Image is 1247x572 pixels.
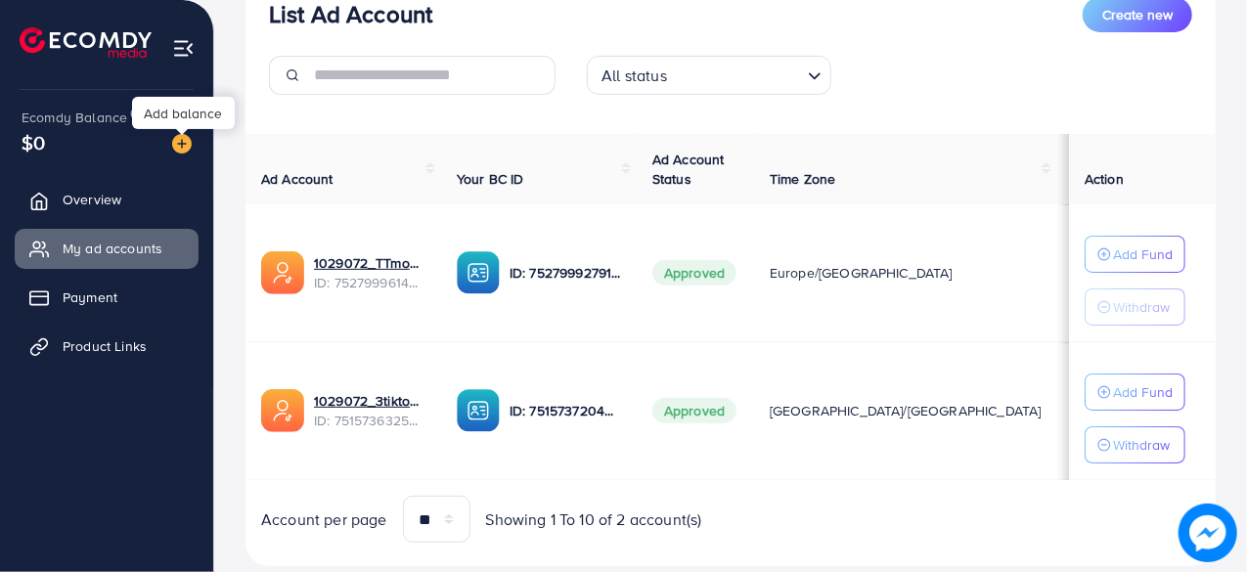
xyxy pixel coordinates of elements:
[1085,374,1185,411] button: Add Fund
[1085,169,1124,189] span: Action
[457,169,524,189] span: Your BC ID
[510,261,621,285] p: ID: 7527999279103574032
[1113,433,1170,457] p: Withdraw
[261,508,387,531] span: Account per page
[673,58,800,90] input: Search for option
[63,239,162,258] span: My ad accounts
[587,56,831,95] div: Search for option
[172,37,195,60] img: menu
[1113,242,1173,266] p: Add Fund
[770,401,1042,420] span: [GEOGRAPHIC_DATA]/[GEOGRAPHIC_DATA]
[510,399,621,422] p: ID: 7515737204606648321
[652,260,736,286] span: Approved
[1085,288,1185,326] button: Withdraw
[63,336,147,356] span: Product Links
[1113,380,1173,404] p: Add Fund
[63,287,117,307] span: Payment
[457,389,500,432] img: ic-ba-acc.ded83a64.svg
[15,278,199,317] a: Payment
[314,391,425,431] div: <span class='underline'>1029072_3tiktok_1749893989137</span></br>7515736325211996168
[770,169,835,189] span: Time Zone
[172,134,192,154] img: image
[1102,5,1173,24] span: Create new
[261,251,304,294] img: ic-ads-acc.e4c84228.svg
[1179,504,1237,562] img: image
[20,27,152,58] img: logo
[261,389,304,432] img: ic-ads-acc.e4c84228.svg
[598,62,671,90] span: All status
[314,273,425,292] span: ID: 7527999614847467521
[1113,295,1170,319] p: Withdraw
[314,253,425,293] div: <span class='underline'>1029072_TTmonigrow_1752749004212</span></br>7527999614847467521
[261,169,334,189] span: Ad Account
[770,263,953,283] span: Europe/[GEOGRAPHIC_DATA]
[314,411,425,430] span: ID: 7515736325211996168
[1085,236,1185,273] button: Add Fund
[486,508,702,531] span: Showing 1 To 10 of 2 account(s)
[457,251,500,294] img: ic-ba-acc.ded83a64.svg
[652,398,736,423] span: Approved
[652,150,725,189] span: Ad Account Status
[15,229,199,268] a: My ad accounts
[314,391,425,411] a: 1029072_3tiktok_1749893989137
[15,327,199,366] a: Product Links
[22,108,127,127] span: Ecomdy Balance
[132,97,235,129] div: Add balance
[1085,426,1185,463] button: Withdraw
[63,190,121,209] span: Overview
[314,253,425,273] a: 1029072_TTmonigrow_1752749004212
[15,180,199,219] a: Overview
[22,128,45,156] span: $0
